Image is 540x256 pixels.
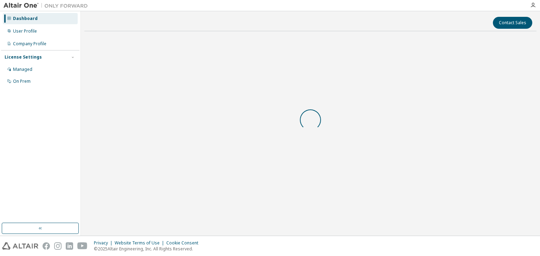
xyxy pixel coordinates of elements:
[13,16,38,21] div: Dashboard
[13,41,46,47] div: Company Profile
[54,242,62,250] img: instagram.svg
[115,240,166,246] div: Website Terms of Use
[4,2,91,9] img: Altair One
[166,240,202,246] div: Cookie Consent
[2,242,38,250] img: altair_logo.svg
[13,28,37,34] div: User Profile
[77,242,88,250] img: youtube.svg
[13,79,31,84] div: On Prem
[493,17,532,29] button: Contact Sales
[94,246,202,252] p: © 2025 Altair Engineering, Inc. All Rights Reserved.
[5,54,42,60] div: License Settings
[13,67,32,72] div: Managed
[43,242,50,250] img: facebook.svg
[94,240,115,246] div: Privacy
[66,242,73,250] img: linkedin.svg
